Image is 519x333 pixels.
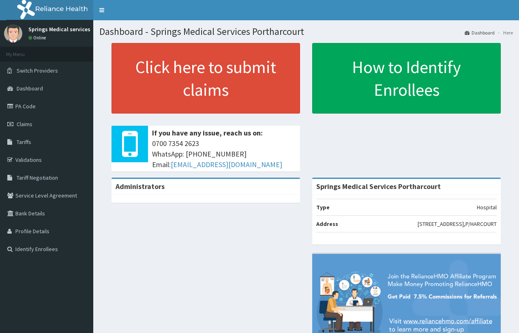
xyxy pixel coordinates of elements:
[99,26,513,37] h1: Dashboard - Springs Medical Services Portharcourt
[112,43,300,114] a: Click here to submit claims
[312,43,501,114] a: How to Identify Enrollees
[495,29,513,36] li: Here
[28,35,48,41] a: Online
[316,182,441,191] strong: Springs Medical Services Portharcourt
[152,128,263,137] b: If you have any issue, reach us on:
[17,67,58,74] span: Switch Providers
[17,174,58,181] span: Tariff Negotiation
[316,220,338,228] b: Address
[116,182,165,191] b: Administrators
[477,203,497,211] p: Hospital
[28,26,90,32] p: Springs Medical services
[4,24,22,43] img: User Image
[17,120,32,128] span: Claims
[418,220,497,228] p: [STREET_ADDRESS],P/HARCOURT
[316,204,330,211] b: Type
[17,138,31,146] span: Tariffs
[17,85,43,92] span: Dashboard
[171,160,282,169] a: [EMAIL_ADDRESS][DOMAIN_NAME]
[465,29,495,36] a: Dashboard
[152,138,296,170] span: 0700 7354 2623 WhatsApp: [PHONE_NUMBER] Email:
